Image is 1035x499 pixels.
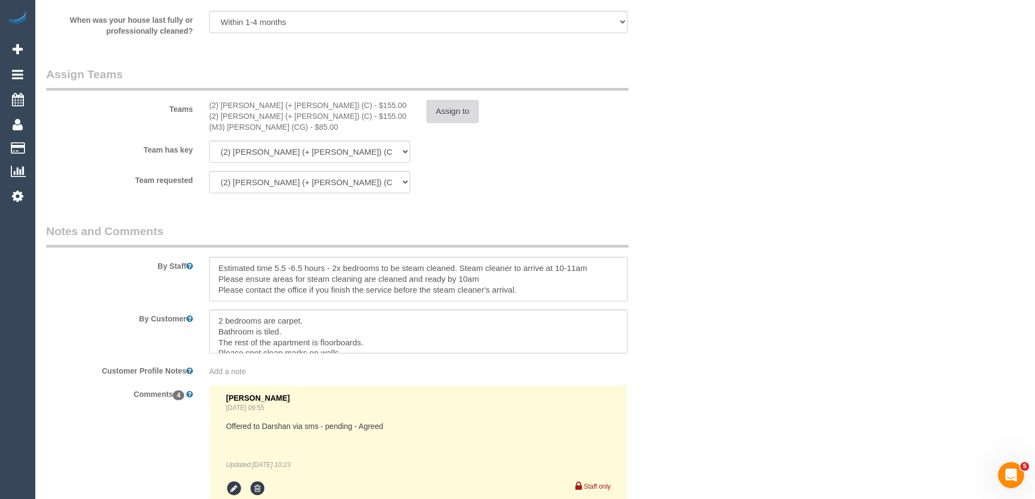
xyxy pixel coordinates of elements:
span: [PERSON_NAME] [226,394,290,402]
label: Customer Profile Notes [38,362,201,376]
label: Comments [38,385,201,400]
label: When was your house last fully or professionally cleaned? [38,11,201,36]
small: Staff only [584,483,611,490]
iframe: Intercom live chat [998,462,1024,488]
a: [DATE] 09:55 [226,404,265,412]
img: Automaid Logo [7,11,28,26]
legend: Assign Teams [46,66,629,91]
label: Team has key [38,141,201,155]
span: Add a note [209,367,246,376]
label: Teams [38,100,201,115]
div: 1 hour x $155.00/hour [209,100,410,111]
button: Assign to [426,100,479,123]
em: Updated: [226,461,291,469]
span: 4 [173,390,184,400]
label: By Customer [38,309,201,324]
label: Team requested [38,171,201,186]
span: 5 [1020,462,1029,471]
div: 1 hour x $155.00/hour [209,111,410,122]
label: By Staff [38,257,201,271]
span: Sep 24, 2025 10:23 [252,461,291,469]
div: 1 hour x $85.00/hour [209,122,410,132]
legend: Notes and Comments [46,223,629,248]
pre: Offered to Darshan via sms - pending - Agreed [226,421,611,432]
